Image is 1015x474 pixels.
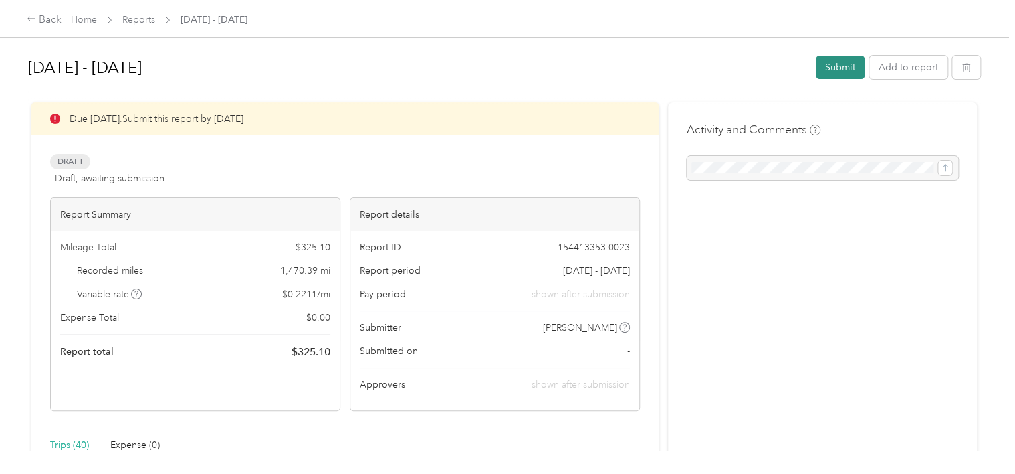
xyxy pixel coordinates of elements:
[360,321,401,335] span: Submitter
[627,344,630,358] span: -
[360,344,418,358] span: Submitted on
[558,240,630,254] span: 154413353-0023
[50,438,89,453] div: Trips (40)
[296,240,330,254] span: $ 325.10
[55,171,164,185] span: Draft, awaiting submission
[51,198,340,231] div: Report Summary
[71,14,97,25] a: Home
[77,264,143,278] span: Recorded miles
[181,13,247,27] span: [DATE] - [DATE]
[532,379,630,390] span: shown after submission
[110,438,160,453] div: Expense (0)
[563,264,630,278] span: [DATE] - [DATE]
[27,12,62,28] div: Back
[360,287,406,301] span: Pay period
[77,287,142,301] span: Variable rate
[282,287,330,301] span: $ 0.2211 / mi
[280,264,330,278] span: 1,470.39 mi
[306,311,330,325] span: $ 0.00
[60,311,119,325] span: Expense Total
[816,56,865,79] button: Submit
[940,399,1015,474] iframe: Everlance-gr Chat Button Frame
[31,102,659,135] div: Due [DATE]. Submit this report by [DATE]
[360,264,421,278] span: Report period
[360,378,405,392] span: Approvers
[292,344,330,360] span: $ 325.10
[543,321,617,335] span: [PERSON_NAME]
[60,240,116,254] span: Mileage Total
[50,154,90,169] span: Draft
[60,345,114,359] span: Report total
[532,287,630,301] span: shown after submission
[687,121,820,138] h4: Activity and Comments
[350,198,639,231] div: Report details
[360,240,401,254] span: Report ID
[122,14,155,25] a: Reports
[869,56,947,79] button: Add to report
[28,52,806,84] h1: Sep 1 - 30, 2025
